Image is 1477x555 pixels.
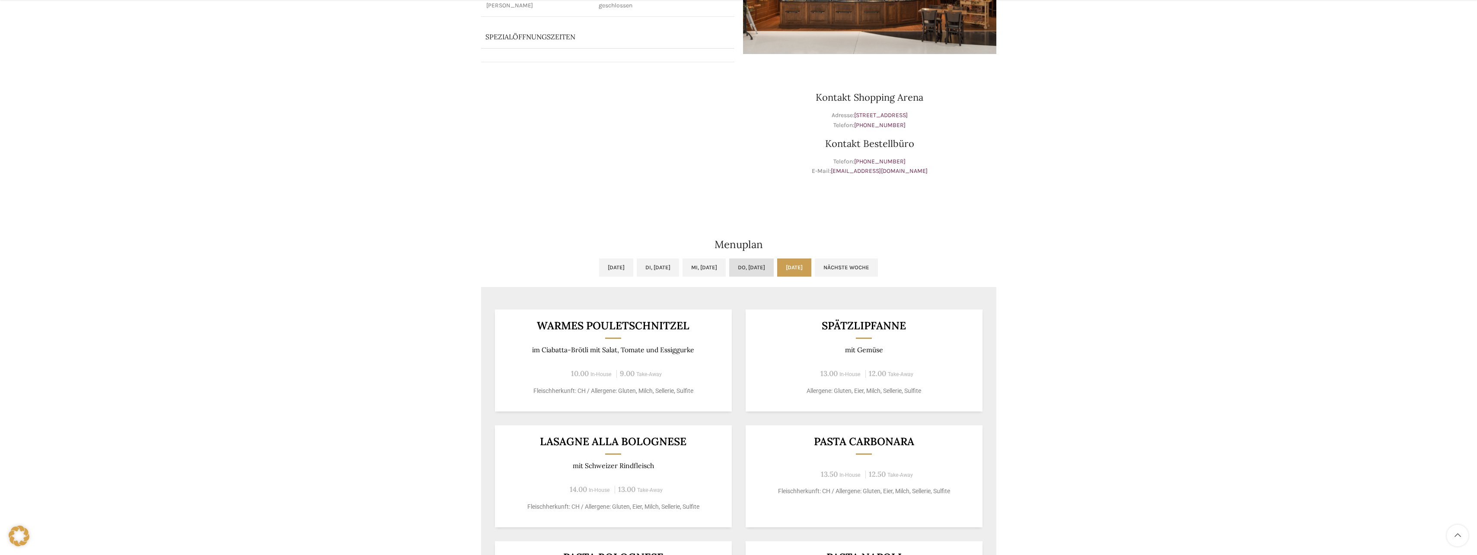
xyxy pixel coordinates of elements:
[481,239,996,250] h2: Menuplan
[743,92,996,102] h3: Kontakt Shopping Arena
[854,121,906,129] a: [PHONE_NUMBER]
[743,157,996,176] p: Telefon: E-Mail:
[570,485,587,494] span: 14.00
[743,111,996,130] p: Adresse: Telefon:
[620,369,635,378] span: 9.00
[486,1,588,10] p: [PERSON_NAME]
[618,485,635,494] span: 13.00
[756,487,972,496] p: Fleischherkunft: CH / Allergene: Gluten, Eier, Milch, Sellerie, Sulfite
[777,258,811,277] a: [DATE]
[869,469,886,479] span: 12.50
[505,462,721,470] p: mit Schweizer Rindfleisch
[820,369,838,378] span: 13.00
[505,320,721,331] h3: Warmes Pouletschnitzel
[815,258,878,277] a: Nächste Woche
[505,386,721,396] p: Fleischherkunft: CH / Allergene: Gluten, Milch, Sellerie, Sulfite
[756,436,972,447] h3: Pasta Carbonara
[505,436,721,447] h3: Lasagne alla Bolognese
[1447,525,1468,546] a: Scroll to top button
[590,371,612,377] span: In-House
[599,1,729,10] p: geschlossen
[756,320,972,331] h3: Spätzlipfanne
[854,112,908,119] a: [STREET_ADDRESS]
[636,371,662,377] span: Take-Away
[505,346,721,354] p: im Ciabatta-Brötli mit Salat, Tomate und Essiggurke
[888,371,913,377] span: Take-Away
[637,487,663,493] span: Take-Away
[854,158,906,165] a: [PHONE_NUMBER]
[839,371,861,377] span: In-House
[756,346,972,354] p: mit Gemüse
[743,139,996,148] h3: Kontakt Bestellbüro
[589,487,610,493] span: In-House
[599,258,633,277] a: [DATE]
[821,469,838,479] span: 13.50
[505,502,721,511] p: Fleischherkunft: CH / Allergene: Gluten, Eier, Milch, Sellerie, Sulfite
[839,472,861,478] span: In-House
[887,472,913,478] span: Take-Away
[637,258,679,277] a: Di, [DATE]
[831,167,928,175] a: [EMAIL_ADDRESS][DOMAIN_NAME]
[729,258,774,277] a: Do, [DATE]
[481,71,734,201] iframe: schwyter zürcherstrasse shopping arena
[571,369,589,378] span: 10.00
[869,369,886,378] span: 12.00
[485,32,706,41] p: Spezialöffnungszeiten
[756,386,972,396] p: Allergene: Gluten, Eier, Milch, Sellerie, Sulfite
[683,258,726,277] a: Mi, [DATE]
